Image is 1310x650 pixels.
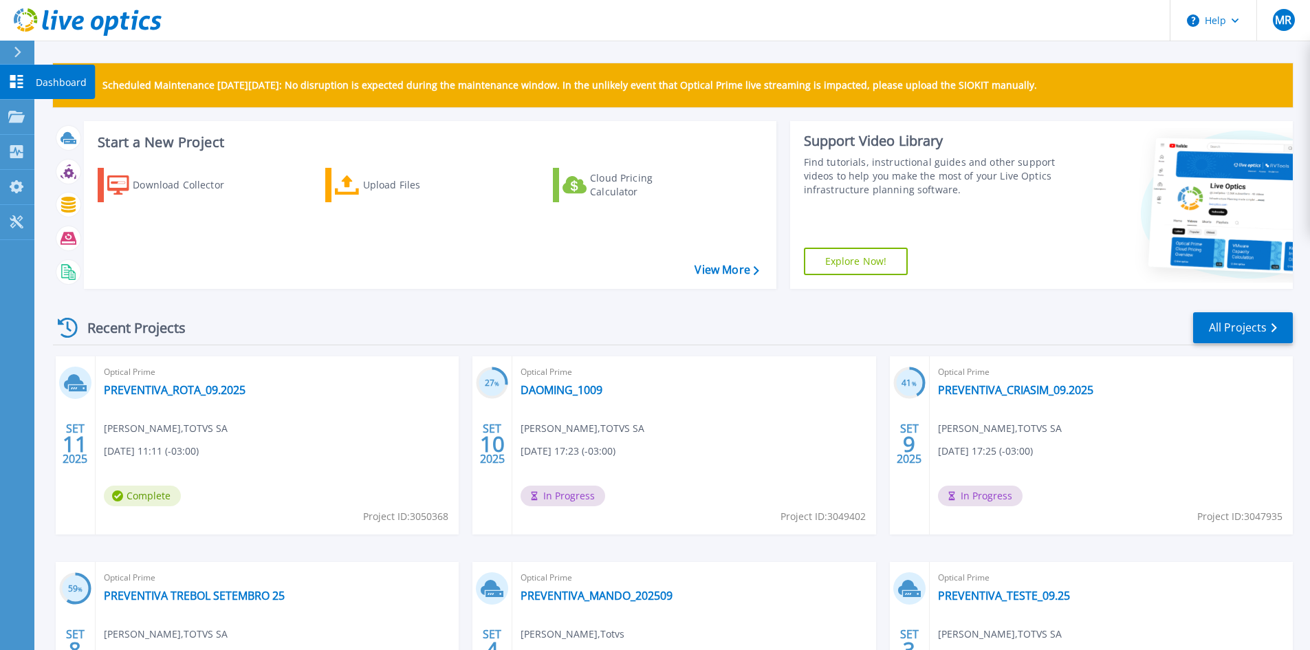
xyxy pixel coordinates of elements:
[36,65,87,100] p: Dashboard
[893,376,926,391] h3: 41
[104,383,245,397] a: PREVENTIVA_ROTA_09.2025
[804,155,1060,197] div: Find tutorials, instructional guides and other support videos to help you make the most of your L...
[63,438,87,450] span: 11
[479,419,505,469] div: SET 2025
[938,421,1062,436] span: [PERSON_NAME] , TOTVS SA
[938,627,1062,642] span: [PERSON_NAME] , TOTVS SA
[1275,14,1291,25] span: MR
[104,589,285,603] a: PREVENTIVA TREBOL SETEMBRO 25
[521,365,867,380] span: Optical Prime
[521,627,624,642] span: [PERSON_NAME] , Totvs
[98,168,251,202] a: Download Collector
[521,383,602,397] a: DAOMING_1009
[804,248,908,275] a: Explore Now!
[104,421,228,436] span: [PERSON_NAME] , TOTVS SA
[1197,509,1282,524] span: Project ID: 3047935
[521,421,644,436] span: [PERSON_NAME] , TOTVS SA
[590,171,700,199] div: Cloud Pricing Calculator
[804,132,1060,150] div: Support Video Library
[938,589,1070,603] a: PREVENTIVA_TESTE_09.25
[896,419,922,469] div: SET 2025
[62,419,88,469] div: SET 2025
[53,311,204,345] div: Recent Projects
[695,263,758,277] a: View More
[903,438,915,450] span: 9
[521,589,673,603] a: PREVENTIVA_MANDO_202509
[480,438,505,450] span: 10
[78,585,83,593] span: %
[104,486,181,506] span: Complete
[912,380,917,387] span: %
[98,135,758,150] h3: Start a New Project
[780,509,866,524] span: Project ID: 3049402
[938,444,1033,459] span: [DATE] 17:25 (-03:00)
[104,570,450,585] span: Optical Prime
[102,80,1037,91] p: Scheduled Maintenance [DATE][DATE]: No disruption is expected during the maintenance window. In t...
[938,570,1285,585] span: Optical Prime
[104,444,199,459] span: [DATE] 11:11 (-03:00)
[325,168,479,202] a: Upload Files
[1193,312,1293,343] a: All Projects
[104,365,450,380] span: Optical Prime
[363,171,473,199] div: Upload Files
[59,581,91,597] h3: 59
[938,365,1285,380] span: Optical Prime
[521,444,615,459] span: [DATE] 17:23 (-03:00)
[494,380,499,387] span: %
[938,486,1023,506] span: In Progress
[938,383,1093,397] a: PREVENTIVA_CRIASIM_09.2025
[521,570,867,585] span: Optical Prime
[521,486,605,506] span: In Progress
[133,171,243,199] div: Download Collector
[476,376,508,391] h3: 27
[104,627,228,642] span: [PERSON_NAME] , TOTVS SA
[553,168,706,202] a: Cloud Pricing Calculator
[363,509,448,524] span: Project ID: 3050368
